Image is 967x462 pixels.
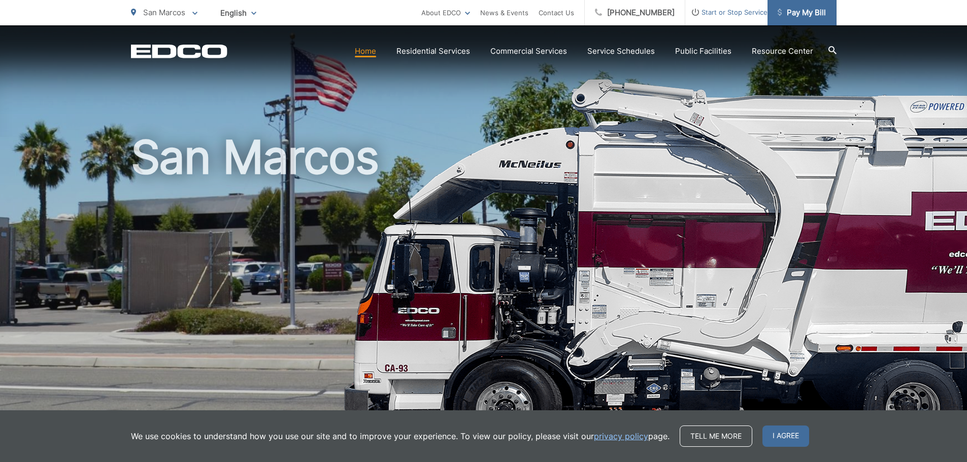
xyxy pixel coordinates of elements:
p: We use cookies to understand how you use our site and to improve your experience. To view our pol... [131,430,670,442]
a: Tell me more [680,425,752,447]
a: Public Facilities [675,45,731,57]
a: News & Events [480,7,528,19]
span: San Marcos [143,8,185,17]
a: Service Schedules [587,45,655,57]
a: Contact Us [539,7,574,19]
a: About EDCO [421,7,470,19]
a: EDCD logo. Return to the homepage. [131,44,227,58]
a: Commercial Services [490,45,567,57]
a: Residential Services [396,45,470,57]
a: Resource Center [752,45,813,57]
h1: San Marcos [131,132,837,453]
a: Home [355,45,376,57]
span: I agree [762,425,809,447]
span: Pay My Bill [778,7,826,19]
span: English [213,4,264,22]
a: privacy policy [594,430,648,442]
